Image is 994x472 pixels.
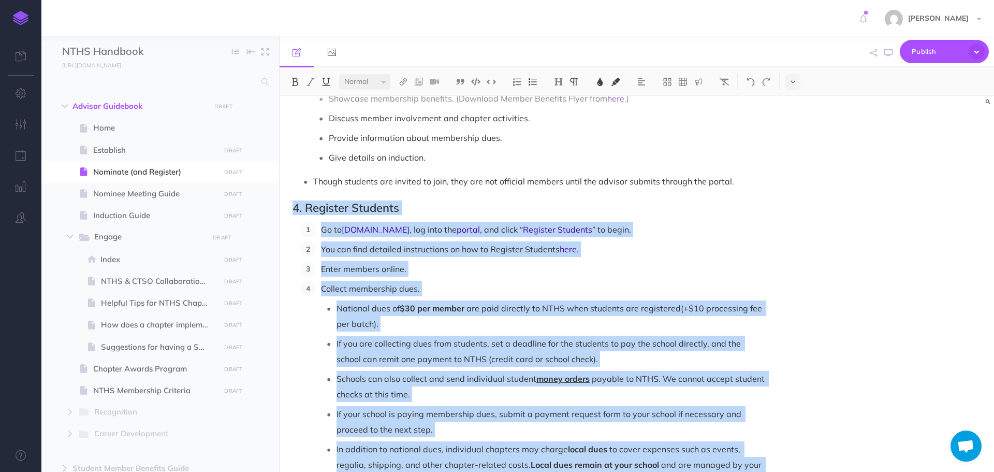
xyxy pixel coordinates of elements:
span: 4. Register Students [293,201,399,215]
span: Home [93,122,217,134]
span: Collect membership dues. [321,283,420,294]
img: Undo [746,78,755,86]
button: DRAFT [221,297,246,309]
input: Search [62,73,255,91]
a: here [560,244,577,254]
span: payable to NTHS. We cannot accept student checks at this time. [337,374,767,399]
span: $30 per member [400,303,464,313]
span: NTHS Membership Criteria [93,384,217,397]
span: Schools can also collect and send individual student [337,374,536,384]
span: How does a chapter implement the Core Four Objectives? [101,319,217,331]
img: Unordered list button [528,78,537,86]
span: and click “ [484,224,523,235]
span: NTHS & CTSO Collaboration Guide [101,275,217,288]
img: Paragraph button [569,78,579,86]
small: DRAFT [224,212,242,219]
img: Text background color button [611,78,620,86]
span: local dues [568,444,607,454]
img: Add video button [430,78,439,86]
span: Register Students [523,224,592,235]
span: Establish [93,144,217,156]
button: Publish [900,40,989,63]
small: DRAFT [213,234,231,241]
span: Advisor Guidebook [72,100,204,112]
span: Induction Guide [93,209,217,222]
img: logo-mark.svg [13,11,28,25]
span: are paid directly to NTHS when students are registered [337,303,764,329]
a: portal [457,224,480,235]
small: DRAFT [214,103,232,110]
span: (+$10 processing fee per batch). [337,303,764,329]
a: [URL][DOMAIN_NAME] [41,60,131,70]
small: [URL][DOMAIN_NAME] [62,62,121,69]
span: Provide information about membership dues. [329,133,502,143]
span: If you are collecting dues from students, set a deadline for the students to pay the school direc... [337,338,743,364]
img: Link button [399,78,408,86]
img: Text color button [595,78,605,86]
small: DRAFT [224,191,242,197]
span: , [480,224,482,235]
small: DRAFT [224,147,242,154]
span: Discuss member involvement and chapter activities. [329,113,530,123]
small: DRAFT [224,278,242,285]
button: DRAFT [221,166,246,178]
span: Engage [94,231,201,244]
span: to cover expenses such as events, regalia, shipping, and other chapter-related costs. [337,444,742,470]
button: DRAFT [209,232,235,244]
span: Give details on induction. [329,152,426,163]
small: DRAFT [224,388,242,394]
span: money orders [536,374,590,384]
img: Callout dropdown menu button [694,78,703,86]
span: ” to begin. [592,224,631,235]
img: Add image button [414,78,423,86]
img: Ordered list button [513,78,522,86]
span: National dues of [337,303,400,313]
img: Create table button [678,78,688,86]
button: DRAFT [221,188,246,200]
button: DRAFT [221,254,246,266]
img: Bold button [290,78,300,86]
button: DRAFT [210,101,236,112]
small: DRAFT [224,256,242,263]
small: DRAFT [224,300,242,307]
small: DRAFT [224,322,242,328]
small: DRAFT [224,169,242,176]
img: Code block button [471,78,480,85]
span: Local dues remain at your school [531,460,659,470]
small: DRAFT [224,344,242,351]
span: . [577,244,579,254]
img: Alignment dropdown menu button [637,78,646,86]
span: Chapter Awards Program [93,363,217,375]
img: e15ca27c081d2886606c458bc858b488.jpg [885,10,903,28]
span: Go to [321,224,342,235]
span: [PERSON_NAME] [903,13,974,23]
img: Redo [762,78,771,86]
span: , log into the [410,224,457,235]
span: Showcase membership benefits. (Download Member Benefits Flyer from [329,93,607,104]
img: Italic button [306,78,315,86]
button: DRAFT [221,145,246,156]
small: DRAFT [224,366,242,373]
span: Publish [912,44,963,60]
a: [DOMAIN_NAME] [342,224,410,235]
span: Helpful Tips for NTHS Chapter Officers [101,297,217,309]
span: Career Development [94,427,201,441]
input: Documentation Name [62,44,184,60]
img: Clear styles button [720,78,729,86]
span: Index [100,253,217,266]
img: Inline code button [487,78,496,85]
a: here [607,93,624,104]
button: DRAFT [221,385,246,397]
span: If your school is paying membership dues, submit a payment request form to your school if necessa... [337,409,743,435]
span: Though students are invited to join, they are not official members until the advisor submits thro... [313,176,734,187]
span: In addition to national dues, individual chapters may charge [337,444,568,454]
span: Suggestions for having a Successful Chapter [101,341,217,353]
span: Enter members online. [321,264,406,274]
span: .) [624,93,629,104]
img: Headings dropdown button [554,78,563,86]
button: DRAFT [221,276,246,288]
